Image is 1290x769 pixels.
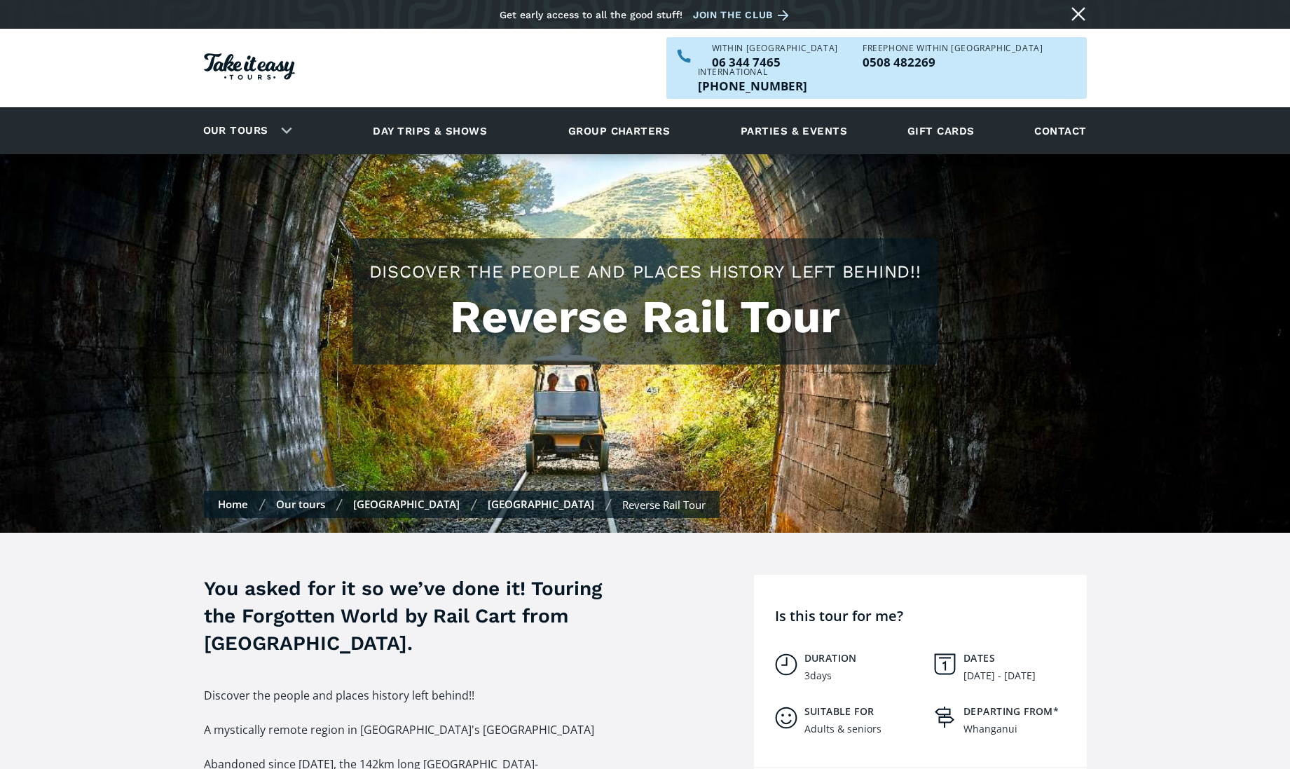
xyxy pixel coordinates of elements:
a: Home [218,497,248,511]
a: Homepage [204,46,295,90]
img: Take it easy Tours logo [204,53,295,80]
a: Call us outside of NZ on +6463447465 [698,80,807,92]
div: [DATE] - [DATE] [963,670,1036,682]
h4: Is this tour for me? [775,606,1080,625]
div: Our tours [186,111,303,150]
h5: Departing from* [963,705,1080,718]
a: Call us within NZ on 063447465 [712,56,838,68]
p: Discover the people and places history left behind!! [204,686,638,706]
a: [GEOGRAPHIC_DATA] [353,497,460,511]
div: International [698,68,807,76]
h5: Duration [804,652,921,665]
a: [GEOGRAPHIC_DATA] [488,497,594,511]
div: Get early access to all the good stuff! [500,9,682,20]
a: Contact [1027,111,1093,150]
h3: You asked for it so we’ve done it! Touring the Forgotten World by Rail Cart from [GEOGRAPHIC_DATA]. [204,575,638,658]
h2: Discover the people and places history left behind!! [366,259,924,284]
div: Freephone WITHIN [GEOGRAPHIC_DATA] [863,44,1043,53]
h5: Dates [963,652,1080,665]
p: [PHONE_NUMBER] [698,80,807,92]
a: Join the club [693,6,794,24]
p: 0508 482269 [863,56,1043,68]
p: 06 344 7465 [712,56,838,68]
div: 3 [804,670,810,682]
p: A mystically remote region in [GEOGRAPHIC_DATA]'s [GEOGRAPHIC_DATA] [204,720,638,740]
a: Group charters [551,111,687,150]
div: Adults & seniors [804,723,881,735]
a: Our tours [193,114,279,147]
a: Gift cards [900,111,982,150]
h5: Suitable for [804,705,921,718]
div: WITHIN [GEOGRAPHIC_DATA] [712,44,838,53]
nav: Breadcrumbs [204,491,720,518]
a: Day trips & shows [355,111,505,150]
div: days [810,670,832,682]
a: Call us freephone within NZ on 0508482269 [863,56,1043,68]
a: Our tours [276,497,325,511]
a: Parties & events [734,111,854,150]
div: Whanganui [963,723,1017,735]
div: Reverse Rail Tour [622,498,706,512]
a: Close message [1067,3,1090,25]
h1: Reverse Rail Tour [366,291,924,343]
